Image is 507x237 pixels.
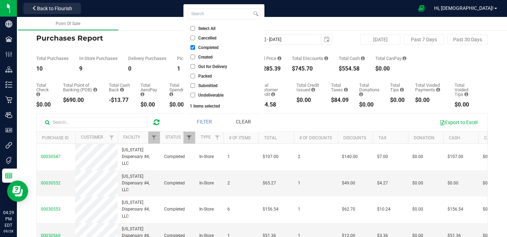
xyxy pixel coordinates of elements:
[36,56,69,61] div: Total Purchases
[36,66,69,72] div: 10
[400,87,404,92] i: Sum of all tips added to successful, non-voided payments for all purchases in the date range.
[164,206,185,213] span: Completed
[227,206,230,213] span: 6
[198,84,218,88] span: Submitted
[298,153,300,160] span: 2
[199,153,214,160] span: In-Store
[5,36,12,43] inline-svg: Facilities
[212,132,223,144] a: Filter
[375,56,406,61] div: Total CanPay
[298,180,300,187] span: 1
[199,206,214,213] span: In-Store
[198,65,227,69] span: Out for Delivery
[263,206,278,213] span: $156.54
[434,5,494,11] span: Hi, [DEMOGRAPHIC_DATA]!
[190,74,195,78] input: Packed
[5,127,12,134] inline-svg: User Roles
[79,66,118,72] div: 9
[190,83,195,88] input: Submitted
[190,45,195,50] input: Completed
[227,180,230,187] span: 2
[359,83,380,97] div: Total Donations
[3,209,14,229] p: 04:29 PM EDT
[199,180,214,187] span: In-Store
[342,180,355,187] span: $49.00
[109,83,130,92] div: Total Cash Back
[263,180,276,187] span: $65.27
[188,114,221,129] button: Filter
[169,92,173,97] i: Sum of the successful, non-voided Spendr payment transactions for all purchases in the date range.
[140,102,159,108] div: $0.00
[56,21,80,26] span: Point Of Sale
[377,206,390,213] span: $10.24
[177,66,213,72] div: 1
[106,132,118,144] a: Filter
[464,92,468,97] i: Sum of all tip amounts from voided payment transactions for all purchases in the date range.
[378,135,387,140] a: Tax
[436,87,440,92] i: Sum of all voided payment transaction amounts, excluding tips and transaction fees, for all purch...
[140,92,144,97] i: Sum of the successful, non-voided AeroPay payment transactions for all purchases in the date range.
[339,66,365,72] div: $554.58
[122,199,156,220] span: [US_STATE] Dispensary #4, LLC
[183,132,195,144] a: Filter
[311,87,315,92] i: Sum of all account credit issued for all refunds from returned purchases in the date range.
[344,87,348,92] i: Sum of the total taxes for all purchases in the date range.
[447,34,488,45] button: Past 30 Days
[164,153,185,160] span: Completed
[190,55,195,59] input: Created
[190,64,195,69] input: Out for Delivery
[390,83,405,92] div: Total Tips
[258,83,286,97] div: Total Customer Credit
[190,26,195,31] input: Select All
[331,83,349,92] div: Total Taxes
[190,93,195,97] input: Undeliverable
[298,206,300,213] span: 1
[483,206,494,213] span: $0.00
[447,206,463,213] span: $156.54
[414,135,434,140] a: Donation
[42,135,69,140] a: Purchase ID
[484,135,500,140] a: CanPay
[7,181,28,202] iframe: Resource center
[361,56,365,61] i: Sum of the successful, non-voided cash payment transactions for all purchases in the date range. ...
[255,56,281,61] div: Total Price
[36,102,52,108] div: $0.00
[190,36,195,40] input: Cancelled
[164,180,185,187] span: Completed
[226,114,260,129] button: Clear
[324,56,328,61] i: Sum of the discount values applied to the all purchases in the date range.
[483,153,494,160] span: $0.00
[165,135,181,140] a: Status
[447,153,463,160] span: $107.00
[128,56,167,61] div: Delivery Purchases
[5,81,12,88] inline-svg: Inventory
[360,34,400,45] button: [DATE]
[415,97,444,103] div: $0.00
[128,66,167,72] div: 0
[277,56,281,61] i: Sum of the total prices of all purchases in the date range.
[41,181,61,186] span: 00030552
[292,56,328,61] div: Total Discounts
[255,66,281,72] div: $1,285.39
[296,83,320,92] div: Total Credit Issued
[188,9,252,19] input: Search
[264,135,277,140] a: Total
[359,92,363,97] i: Sum of all round-up-to-next-dollar total price adjustments for all purchases in the date range.
[5,157,12,164] inline-svg: Tags
[198,74,212,78] span: Packed
[343,135,366,140] a: Discounts
[258,102,286,108] div: $54.58
[198,26,215,31] span: Select All
[5,96,12,103] inline-svg: Retail
[5,111,12,119] inline-svg: Users
[342,206,355,213] span: $62.70
[41,207,61,212] span: 00030553
[359,102,380,108] div: $0.00
[36,92,40,97] i: Sum of the successful, non-voided check payment transactions for all purchases in the date range.
[296,97,320,103] div: $0.00
[299,135,332,140] a: # of Discounts
[23,3,81,14] button: Back to Flourish
[177,56,213,61] div: Pickup Purchases
[227,153,230,160] span: 1
[390,97,405,103] div: $0.00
